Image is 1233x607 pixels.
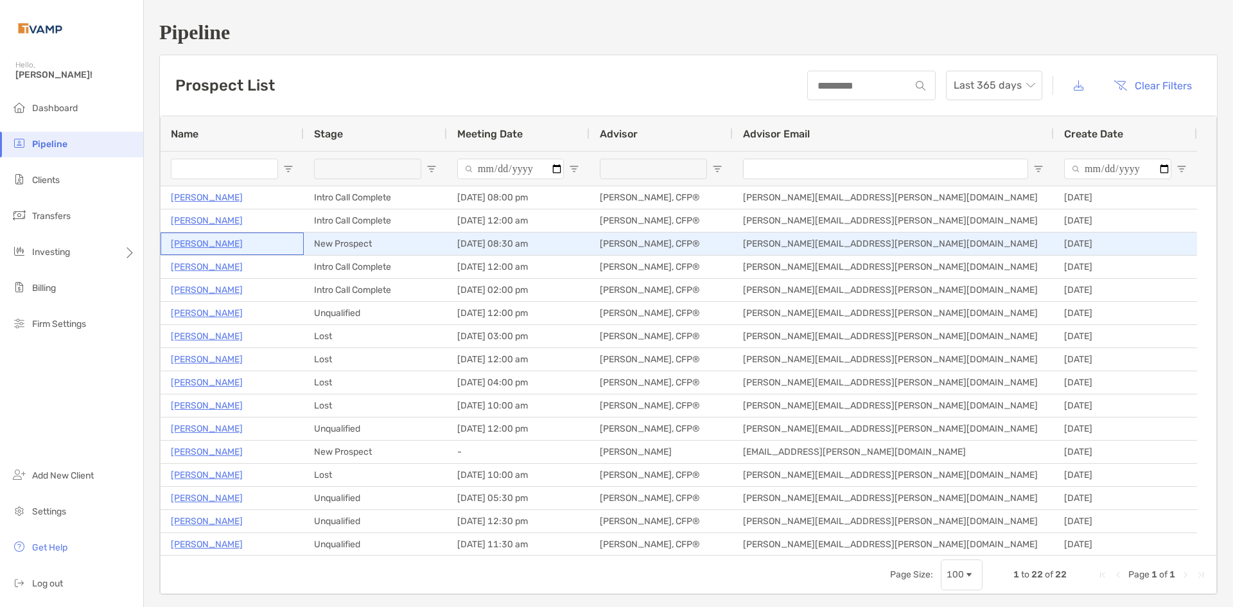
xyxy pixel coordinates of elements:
[1128,569,1150,580] span: Page
[1054,487,1197,509] div: [DATE]
[590,487,733,509] div: [PERSON_NAME], CFP®
[15,69,136,80] span: [PERSON_NAME]!
[1113,570,1123,580] div: Previous Page
[171,467,243,483] a: [PERSON_NAME]
[15,5,65,51] img: Zoe Logo
[590,510,733,532] div: [PERSON_NAME], CFP®
[1054,371,1197,394] div: [DATE]
[304,418,447,440] div: Unqualified
[447,441,590,463] div: -
[304,186,447,209] div: Intro Call Complete
[304,256,447,278] div: Intro Call Complete
[447,394,590,417] div: [DATE] 10:00 am
[941,559,983,590] div: Page Size
[447,371,590,394] div: [DATE] 04:00 pm
[733,418,1054,440] div: [PERSON_NAME][EMAIL_ADDRESS][PERSON_NAME][DOMAIN_NAME]
[890,569,933,580] div: Page Size:
[12,100,27,115] img: dashboard icon
[171,282,243,298] a: [PERSON_NAME]
[600,128,638,140] span: Advisor
[304,348,447,371] div: Lost
[171,236,243,252] a: [PERSON_NAME]
[447,348,590,371] div: [DATE] 12:00 am
[1064,159,1171,179] input: Create Date Filter Input
[916,81,925,91] img: input icon
[1054,186,1197,209] div: [DATE]
[32,211,71,222] span: Transfers
[12,172,27,187] img: clients icon
[314,128,343,140] span: Stage
[1151,569,1157,580] span: 1
[159,21,1218,44] h1: Pipeline
[171,259,243,275] p: [PERSON_NAME]
[171,536,243,552] a: [PERSON_NAME]
[947,569,964,580] div: 100
[171,213,243,229] a: [PERSON_NAME]
[1159,569,1167,580] span: of
[1054,209,1197,232] div: [DATE]
[171,351,243,367] p: [PERSON_NAME]
[1054,510,1197,532] div: [DATE]
[426,164,437,174] button: Open Filter Menu
[304,371,447,394] div: Lost
[590,533,733,556] div: [PERSON_NAME], CFP®
[733,279,1054,301] div: [PERSON_NAME][EMAIL_ADDRESS][PERSON_NAME][DOMAIN_NAME]
[733,209,1054,232] div: [PERSON_NAME][EMAIL_ADDRESS][PERSON_NAME][DOMAIN_NAME]
[733,233,1054,255] div: [PERSON_NAME][EMAIL_ADDRESS][PERSON_NAME][DOMAIN_NAME]
[447,533,590,556] div: [DATE] 11:30 am
[32,247,70,258] span: Investing
[171,398,243,414] a: [PERSON_NAME]
[12,315,27,331] img: firm-settings icon
[32,319,86,330] span: Firm Settings
[171,374,243,391] a: [PERSON_NAME]
[733,325,1054,347] div: [PERSON_NAME][EMAIL_ADDRESS][PERSON_NAME][DOMAIN_NAME]
[1054,348,1197,371] div: [DATE]
[447,233,590,255] div: [DATE] 08:30 am
[733,441,1054,463] div: [EMAIL_ADDRESS][PERSON_NAME][DOMAIN_NAME]
[590,464,733,486] div: [PERSON_NAME], CFP®
[171,189,243,206] a: [PERSON_NAME]
[12,279,27,295] img: billing icon
[12,207,27,223] img: transfers icon
[1169,569,1175,580] span: 1
[1031,569,1043,580] span: 22
[733,371,1054,394] div: [PERSON_NAME][EMAIL_ADDRESS][PERSON_NAME][DOMAIN_NAME]
[1054,325,1197,347] div: [DATE]
[733,186,1054,209] div: [PERSON_NAME][EMAIL_ADDRESS][PERSON_NAME][DOMAIN_NAME]
[590,371,733,394] div: [PERSON_NAME], CFP®
[304,441,447,463] div: New Prospect
[447,464,590,486] div: [DATE] 10:00 am
[590,418,733,440] div: [PERSON_NAME], CFP®
[171,421,243,437] p: [PERSON_NAME]
[1176,164,1187,174] button: Open Filter Menu
[733,256,1054,278] div: [PERSON_NAME][EMAIL_ADDRESS][PERSON_NAME][DOMAIN_NAME]
[304,533,447,556] div: Unqualified
[171,328,243,344] p: [PERSON_NAME]
[12,539,27,554] img: get-help icon
[733,464,1054,486] div: [PERSON_NAME][EMAIL_ADDRESS][PERSON_NAME][DOMAIN_NAME]
[1054,279,1197,301] div: [DATE]
[590,279,733,301] div: [PERSON_NAME], CFP®
[457,159,564,179] input: Meeting Date Filter Input
[447,302,590,324] div: [DATE] 12:00 pm
[590,209,733,232] div: [PERSON_NAME], CFP®
[171,513,243,529] a: [PERSON_NAME]
[447,279,590,301] div: [DATE] 02:00 pm
[171,159,278,179] input: Name Filter Input
[733,348,1054,371] div: [PERSON_NAME][EMAIL_ADDRESS][PERSON_NAME][DOMAIN_NAME]
[1054,533,1197,556] div: [DATE]
[12,575,27,590] img: logout icon
[304,325,447,347] div: Lost
[171,444,243,460] a: [PERSON_NAME]
[1054,464,1197,486] div: [DATE]
[733,394,1054,417] div: [PERSON_NAME][EMAIL_ADDRESS][PERSON_NAME][DOMAIN_NAME]
[590,325,733,347] div: [PERSON_NAME], CFP®
[1196,570,1206,580] div: Last Page
[304,279,447,301] div: Intro Call Complete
